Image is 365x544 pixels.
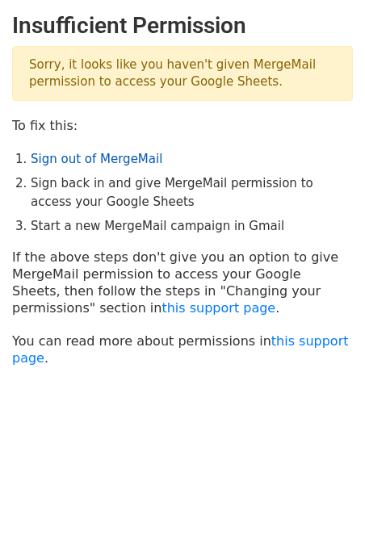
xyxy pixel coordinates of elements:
[12,333,353,366] p: You can read more about permissions in .
[12,249,353,316] p: If the above steps don't give you an option to give MergeMail permission to access your Google Sh...
[12,117,353,134] p: To fix this:
[12,333,349,366] a: this support page
[31,174,353,211] li: Sign back in and give MergeMail permission to access your Google Sheets
[284,467,365,544] iframe: Chat Widget
[31,217,353,236] li: Start a new MergeMail campaign in Gmail
[12,46,353,101] p: Sorry, it looks like you haven't given MergeMail permission to access your Google Sheets.
[12,12,353,40] h2: Insufficient Permission
[162,300,275,316] a: this support page
[31,152,162,166] a: Sign out of MergeMail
